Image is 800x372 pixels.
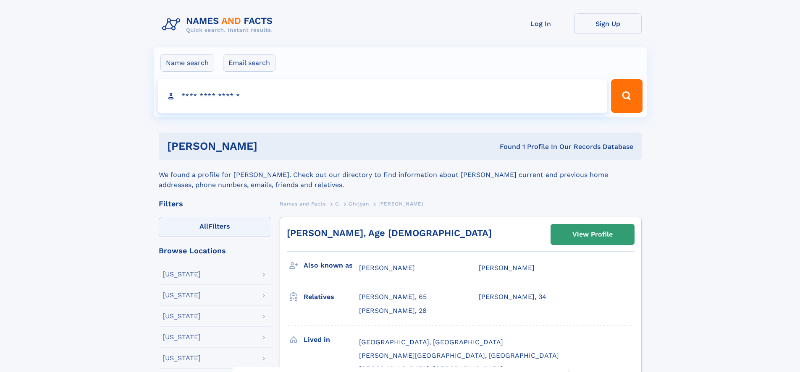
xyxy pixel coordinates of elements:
[223,54,275,72] label: Email search
[304,258,359,273] h3: Also known as
[163,355,201,362] div: [US_STATE]
[479,292,546,302] a: [PERSON_NAME], 34
[287,228,492,238] a: [PERSON_NAME], Age [DEMOGRAPHIC_DATA]
[572,225,613,244] div: View Profile
[280,198,326,209] a: Names and Facts
[574,13,642,34] a: Sign Up
[167,141,379,151] h1: [PERSON_NAME]
[159,160,642,190] div: We found a profile for [PERSON_NAME]. Check out our directory to find information about [PERSON_N...
[159,217,271,237] label: Filters
[159,13,280,36] img: Logo Names and Facts
[378,142,633,151] div: Found 1 Profile In Our Records Database
[304,333,359,347] h3: Lived in
[359,351,559,359] span: [PERSON_NAME][GEOGRAPHIC_DATA], [GEOGRAPHIC_DATA]
[359,306,427,315] a: [PERSON_NAME], 28
[611,79,642,113] button: Search Button
[349,198,369,209] a: Ghrjyan
[359,292,427,302] a: [PERSON_NAME], 65
[359,338,503,346] span: [GEOGRAPHIC_DATA], [GEOGRAPHIC_DATA]
[160,54,214,72] label: Name search
[304,290,359,304] h3: Relatives
[159,200,271,208] div: Filters
[159,247,271,255] div: Browse Locations
[163,313,201,320] div: [US_STATE]
[479,264,535,272] span: [PERSON_NAME]
[163,334,201,341] div: [US_STATE]
[163,271,201,278] div: [US_STATE]
[551,224,634,245] a: View Profile
[199,222,208,230] span: All
[163,292,201,299] div: [US_STATE]
[359,264,415,272] span: [PERSON_NAME]
[158,79,608,113] input: search input
[349,201,369,207] span: Ghrjyan
[335,201,339,207] span: G
[507,13,574,34] a: Log In
[335,198,339,209] a: G
[378,201,423,207] span: [PERSON_NAME]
